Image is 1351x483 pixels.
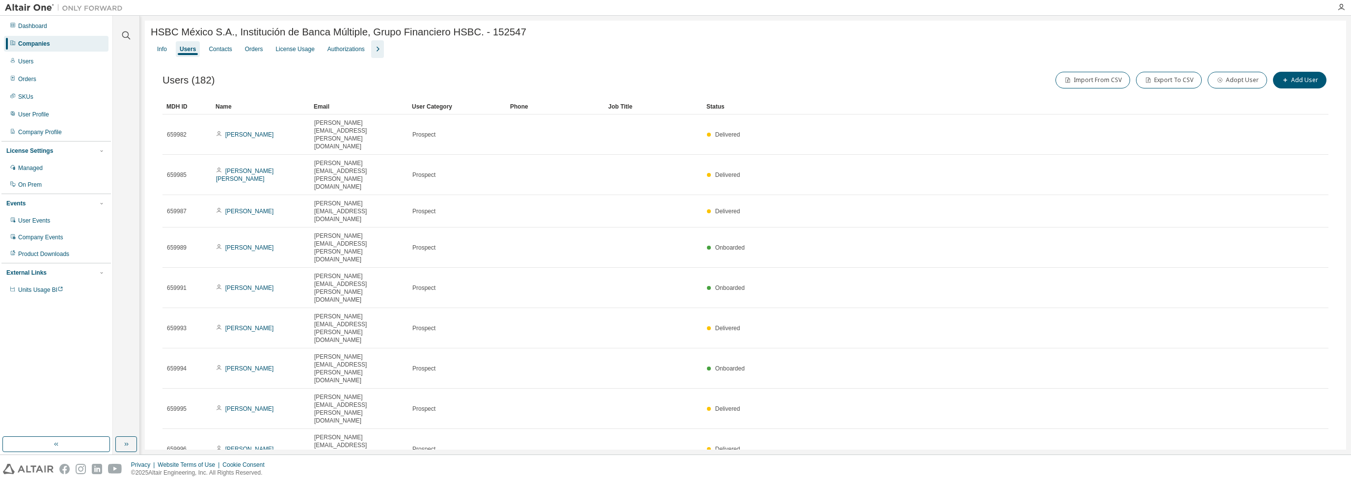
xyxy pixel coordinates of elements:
[18,57,33,65] div: Users
[131,461,158,469] div: Privacy
[216,99,306,114] div: Name
[412,324,435,332] span: Prospect
[715,325,740,332] span: Delivered
[225,405,274,412] a: [PERSON_NAME]
[225,284,274,291] a: [PERSON_NAME]
[314,159,404,191] span: [PERSON_NAME][EMAIL_ADDRESS][PERSON_NAME][DOMAIN_NAME]
[225,446,274,453] a: [PERSON_NAME]
[412,171,435,179] span: Prospect
[167,445,187,453] span: 659996
[412,405,435,413] span: Prospect
[314,313,404,344] span: [PERSON_NAME][EMAIL_ADDRESS][PERSON_NAME][DOMAIN_NAME]
[18,250,69,258] div: Product Downloads
[715,244,745,251] span: Onboarded
[167,324,187,332] span: 659993
[327,45,365,53] div: Authorizations
[412,445,435,453] span: Prospect
[6,147,53,155] div: License Settings
[18,233,63,241] div: Company Events
[225,325,274,332] a: [PERSON_NAME]
[225,208,274,215] a: [PERSON_NAME]
[715,131,740,138] span: Delivered
[167,284,187,292] span: 659991
[412,365,435,372] span: Prospect
[412,244,435,252] span: Prospect
[715,405,740,412] span: Delivered
[18,164,43,172] div: Managed
[1273,72,1326,88] button: Add User
[162,75,215,86] span: Users (182)
[245,45,263,53] div: Orders
[225,131,274,138] a: [PERSON_NAME]
[18,181,42,189] div: On Prem
[225,244,274,251] a: [PERSON_NAME]
[167,207,187,215] span: 659987
[715,365,745,372] span: Onboarded
[222,461,270,469] div: Cookie Consent
[5,3,128,13] img: Altair One
[314,353,404,384] span: [PERSON_NAME][EMAIL_ADDRESS][PERSON_NAME][DOMAIN_NAME]
[314,393,404,425] span: [PERSON_NAME][EMAIL_ADDRESS][PERSON_NAME][DOMAIN_NAME]
[158,461,222,469] div: Website Terms of Use
[314,119,404,150] span: [PERSON_NAME][EMAIL_ADDRESS][PERSON_NAME][DOMAIN_NAME]
[715,171,740,178] span: Delivered
[314,433,404,465] span: [PERSON_NAME][EMAIL_ADDRESS][PERSON_NAME][DOMAIN_NAME]
[275,45,314,53] div: License Usage
[715,208,740,215] span: Delivered
[216,168,273,182] a: [PERSON_NAME] [PERSON_NAME]
[157,45,167,53] div: Info
[18,22,47,30] div: Dashboard
[167,131,187,139] span: 659982
[18,111,49,118] div: User Profile
[314,199,404,223] span: [PERSON_NAME][EMAIL_ADDRESS][DOMAIN_NAME]
[167,244,187,252] span: 659989
[166,99,208,114] div: MDH ID
[18,128,62,136] div: Company Profile
[167,405,187,413] span: 659995
[1055,72,1130,88] button: Import From CSV
[6,269,47,277] div: External Links
[412,284,435,292] span: Prospect
[314,232,404,263] span: [PERSON_NAME][EMAIL_ADDRESS][PERSON_NAME][DOMAIN_NAME]
[314,99,404,114] div: Email
[412,131,435,139] span: Prospect
[608,99,699,114] div: Job Title
[314,272,404,304] span: [PERSON_NAME][EMAIL_ADDRESS][PERSON_NAME][DOMAIN_NAME]
[706,99,1270,114] div: Status
[3,464,54,474] img: altair_logo.svg
[151,27,526,38] span: HSBC México S.A., Institución de Banca Múltiple, Grupo Financiero HSBC. - 152547
[1136,72,1202,88] button: Export To CSV
[412,99,502,114] div: User Category
[18,286,63,293] span: Units Usage BI
[18,93,33,101] div: SKUs
[108,464,122,474] img: youtube.svg
[1208,72,1267,88] button: Adopt User
[92,464,102,474] img: linkedin.svg
[510,99,600,114] div: Phone
[412,207,435,215] span: Prospect
[131,469,270,477] p: © 2025 Altair Engineering, Inc. All Rights Reserved.
[167,171,187,179] span: 659985
[225,365,274,372] a: [PERSON_NAME]
[18,75,36,83] div: Orders
[167,365,187,372] span: 659994
[209,45,232,53] div: Contacts
[180,45,196,53] div: Users
[715,446,740,453] span: Delivered
[76,464,86,474] img: instagram.svg
[715,284,745,291] span: Onboarded
[6,199,26,207] div: Events
[18,40,50,48] div: Companies
[18,217,50,225] div: User Events
[59,464,70,474] img: facebook.svg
